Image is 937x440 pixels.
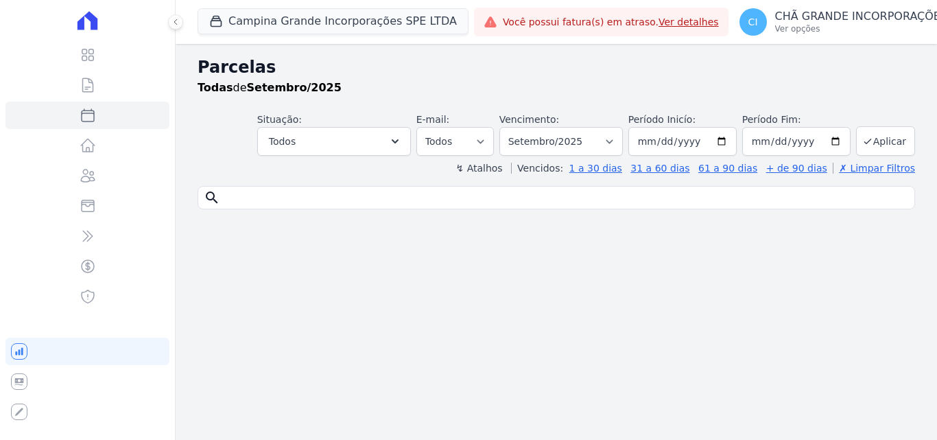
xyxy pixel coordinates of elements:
[198,55,915,80] h2: Parcelas
[511,163,563,174] label: Vencidos:
[742,113,851,127] label: Período Fim:
[503,15,719,30] span: Você possui fatura(s) em atraso.
[748,17,758,27] span: CI
[198,80,342,96] p: de
[833,163,915,174] a: ✗ Limpar Filtros
[269,133,296,150] span: Todos
[659,16,719,27] a: Ver detalhes
[198,81,233,94] strong: Todas
[630,163,689,174] a: 31 a 60 dias
[455,163,502,174] label: ↯ Atalhos
[257,114,302,125] label: Situação:
[499,114,559,125] label: Vencimento:
[628,114,696,125] label: Período Inicío:
[569,163,622,174] a: 1 a 30 dias
[416,114,450,125] label: E-mail:
[766,163,827,174] a: + de 90 dias
[698,163,757,174] a: 61 a 90 dias
[856,126,915,156] button: Aplicar
[247,81,342,94] strong: Setembro/2025
[257,127,411,156] button: Todos
[204,189,220,206] i: search
[198,8,468,34] button: Campina Grande Incorporações SPE LTDA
